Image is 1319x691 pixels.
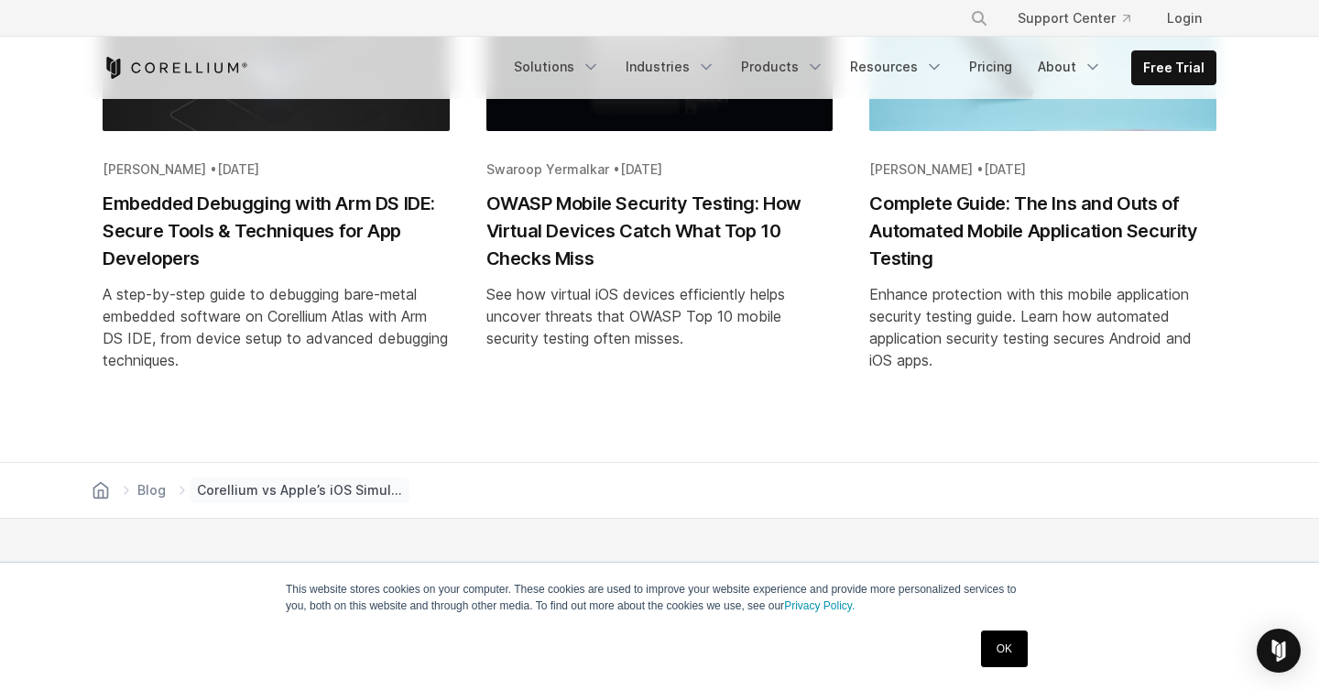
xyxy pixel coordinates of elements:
[503,50,1216,85] div: Navigation Menu
[1027,50,1113,83] a: About
[217,161,259,177] span: [DATE]
[503,50,611,83] a: Solutions
[190,477,409,503] span: Corellium vs Apple’s iOS Simulator & Physical Devices
[784,599,855,612] a: Privacy Policy.
[103,160,450,179] div: [PERSON_NAME] •
[103,190,450,272] h2: Embedded Debugging with Arm DS IDE: Secure Tools & Techniques for App Developers
[286,581,1033,614] p: This website stores cookies on your computer. These cookies are used to improve your website expe...
[137,481,166,499] span: Blog
[103,283,450,371] div: A step-by-step guide to debugging bare-metal embedded software on Corellium Atlas with Arm DS IDE...
[1152,2,1216,35] a: Login
[486,283,834,349] div: See how virtual iOS devices efficiently helps uncover threats that OWASP Top 10 mobile security t...
[963,2,996,35] button: Search
[948,2,1216,35] div: Navigation Menu
[958,50,1023,83] a: Pricing
[486,190,834,272] h2: OWASP Mobile Security Testing: How Virtual Devices Catch What Top 10 Checks Miss
[1132,51,1215,84] a: Free Trial
[1257,629,1301,673] div: Open Intercom Messenger
[730,50,835,83] a: Products
[134,477,169,503] a: Blog
[486,160,834,179] div: Swaroop Yermalkar •
[1003,2,1145,35] a: Support Center
[984,161,1026,177] span: [DATE]
[869,160,1216,179] div: [PERSON_NAME] •
[981,631,1028,667] a: OK
[620,161,662,177] span: [DATE]
[869,190,1216,272] h2: Complete Guide: The Ins and Outs of Automated Mobile Application Security Testing
[839,50,954,83] a: Resources
[869,283,1216,371] div: Enhance protection with this mobile application security testing guide. Learn how automated appli...
[615,50,726,83] a: Industries
[103,57,248,79] a: Corellium Home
